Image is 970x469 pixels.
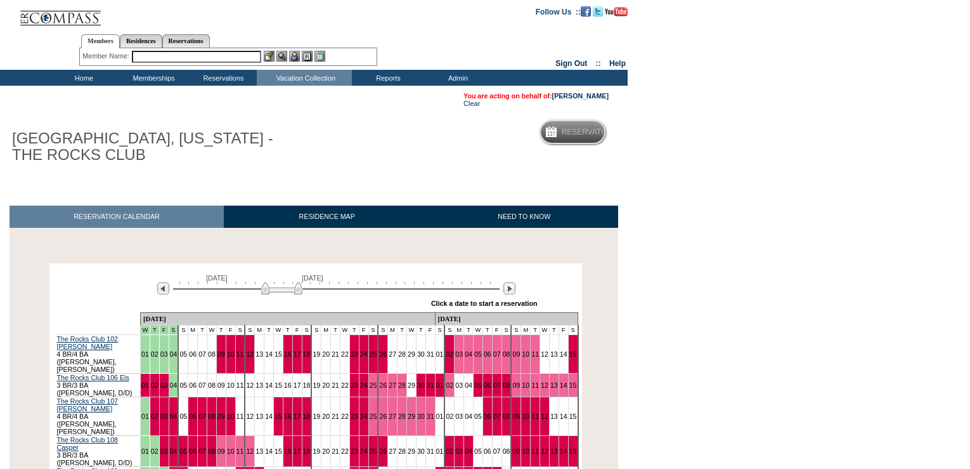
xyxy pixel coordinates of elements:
[463,100,480,107] a: Clear
[264,326,274,335] td: T
[465,381,472,389] a: 04
[159,326,169,335] td: Scottsdale - Summer 2025
[531,350,539,358] a: 11
[313,350,320,358] a: 19
[141,413,149,420] a: 01
[370,350,377,358] a: 25
[562,128,659,136] h5: Reservation Calendar
[157,282,169,294] img: Previous
[360,447,368,455] a: 24
[160,413,168,420] a: 03
[322,447,330,455] a: 20
[141,350,149,358] a: 01
[294,381,301,389] a: 17
[455,413,463,420] a: 03
[313,413,320,420] a: 19
[140,326,150,335] td: Scottsdale - Summer 2025
[407,326,417,335] td: W
[340,326,350,335] td: W
[275,413,282,420] a: 15
[503,447,510,455] a: 08
[430,206,618,228] a: NEED TO KNOW
[522,413,529,420] a: 10
[446,447,453,455] a: 02
[117,70,187,86] td: Memberships
[493,381,501,389] a: 07
[265,350,273,358] a: 14
[255,326,264,335] td: M
[560,447,567,455] a: 14
[465,350,472,358] a: 04
[236,350,244,358] a: 11
[593,7,603,15] a: Follow us on Twitter
[141,381,149,389] a: 01
[255,413,263,420] a: 13
[292,326,302,335] td: F
[302,326,311,335] td: S
[417,350,425,358] a: 30
[446,413,453,420] a: 02
[609,59,626,68] a: Help
[521,326,531,335] td: M
[169,326,178,335] td: Scottsdale - Summer 2025
[370,413,377,420] a: 25
[512,413,520,420] a: 09
[208,381,216,389] a: 08
[360,381,368,389] a: 24
[408,350,415,358] a: 29
[455,381,463,389] a: 03
[255,350,263,358] a: 13
[436,381,444,389] a: 01
[474,381,482,389] a: 05
[569,381,577,389] a: 15
[275,350,282,358] a: 15
[484,350,491,358] a: 06
[151,447,158,455] a: 02
[474,326,483,335] td: W
[284,447,292,455] a: 16
[501,326,511,335] td: S
[555,59,587,68] a: Sign Out
[246,413,254,420] a: 12
[10,128,294,166] h1: [GEOGRAPHIC_DATA], [US_STATE] - THE ROCKS CLUB
[217,447,225,455] a: 09
[370,381,377,389] a: 25
[332,381,339,389] a: 21
[57,374,129,381] a: The Rocks Club 106 Els
[294,350,301,358] a: 17
[198,413,206,420] a: 07
[313,381,320,389] a: 19
[141,447,149,455] a: 01
[536,6,581,17] td: Follow Us ::
[427,413,434,420] a: 31
[331,326,340,335] td: T
[436,350,444,358] a: 01
[493,350,501,358] a: 07
[321,326,331,335] td: M
[57,335,119,350] a: The Rocks Club 102 [PERSON_NAME]
[207,326,216,335] td: W
[417,447,425,455] a: 30
[294,447,301,455] a: 17
[217,413,225,420] a: 09
[417,413,425,420] a: 30
[493,413,501,420] a: 07
[227,447,235,455] a: 10
[276,51,287,62] img: View
[541,413,548,420] a: 12
[284,413,292,420] a: 16
[568,326,578,335] td: S
[10,206,224,228] a: RESERVATION CALENDAR
[275,381,282,389] a: 15
[198,350,206,358] a: 07
[140,313,435,326] td: [DATE]
[56,335,141,374] td: 4 BR/4 BA ([PERSON_NAME], [PERSON_NAME])
[474,447,482,455] a: 05
[503,413,510,420] a: 08
[436,413,444,420] a: 01
[569,350,577,358] a: 15
[359,326,368,335] td: F
[151,381,158,389] a: 02
[349,326,359,335] td: T
[341,413,349,420] a: 22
